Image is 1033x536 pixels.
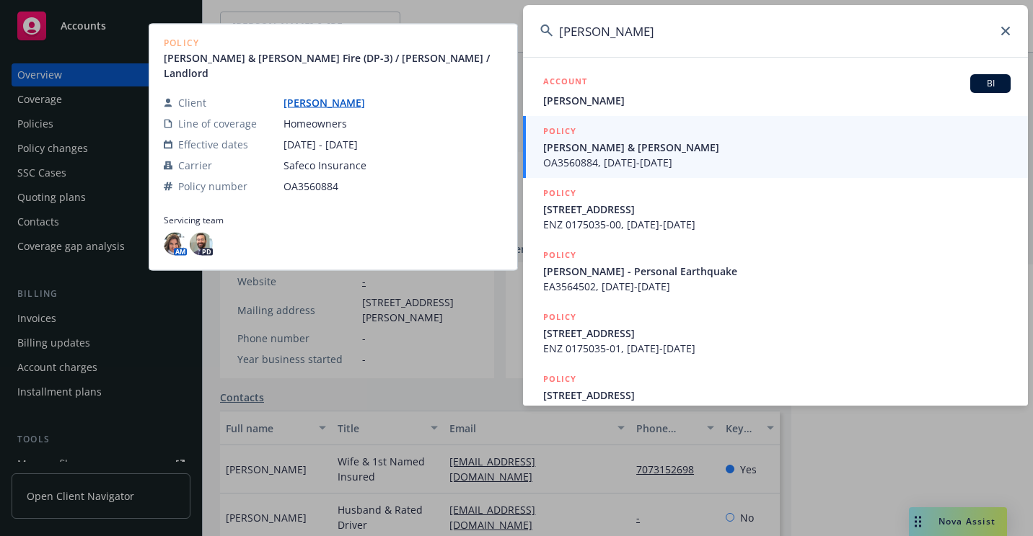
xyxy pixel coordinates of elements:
[523,240,1028,302] a: POLICY[PERSON_NAME] - Personal EarthquakeEA3564502, [DATE]-[DATE]
[523,364,1028,426] a: POLICY[STREET_ADDRESS]OA4977166, [DATE]-[DATE]
[543,372,576,386] h5: POLICY
[543,140,1011,155] span: [PERSON_NAME] & [PERSON_NAME]
[543,279,1011,294] span: EA3564502, [DATE]-[DATE]
[543,124,576,138] h5: POLICY
[976,77,1005,90] span: BI
[543,341,1011,356] span: ENZ 0175035-01, [DATE]-[DATE]
[543,74,587,91] h5: ACCOUNT
[543,155,1011,170] span: OA3560884, [DATE]-[DATE]
[543,326,1011,341] span: [STREET_ADDRESS]
[543,310,576,324] h5: POLICY
[523,178,1028,240] a: POLICY[STREET_ADDRESS]ENZ 0175035-00, [DATE]-[DATE]
[523,302,1028,364] a: POLICY[STREET_ADDRESS]ENZ 0175035-01, [DATE]-[DATE]
[543,186,576,200] h5: POLICY
[523,116,1028,178] a: POLICY[PERSON_NAME] & [PERSON_NAME]OA3560884, [DATE]-[DATE]
[543,217,1011,232] span: ENZ 0175035-00, [DATE]-[DATE]
[543,403,1011,418] span: OA4977166, [DATE]-[DATE]
[523,66,1028,116] a: ACCOUNTBI[PERSON_NAME]
[543,388,1011,403] span: [STREET_ADDRESS]
[543,202,1011,217] span: [STREET_ADDRESS]
[543,93,1011,108] span: [PERSON_NAME]
[523,5,1028,57] input: Search...
[543,248,576,262] h5: POLICY
[543,264,1011,279] span: [PERSON_NAME] - Personal Earthquake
